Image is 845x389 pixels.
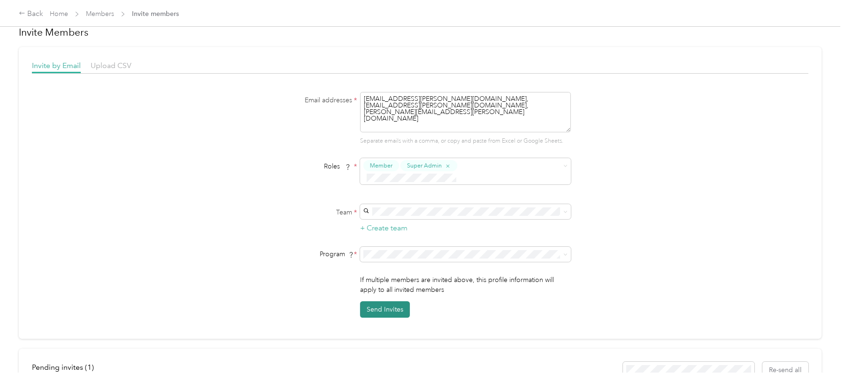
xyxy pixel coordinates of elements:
[321,159,354,174] span: Roles
[91,61,131,70] span: Upload CSV
[623,362,809,378] div: Resend all invitations
[400,160,457,172] button: Super Admin
[360,137,571,145] p: Separate emails with a comma, or copy and paste from Excel or Google Sheets.
[407,161,442,170] span: Super Admin
[32,363,94,372] span: Pending invites
[360,301,410,318] button: Send Invites
[239,249,357,259] div: Program
[360,92,571,132] textarea: [EMAIL_ADDRESS][PERSON_NAME][DOMAIN_NAME],[EMAIL_ADDRESS][PERSON_NAME][DOMAIN_NAME],[PERSON_NAME]...
[370,161,392,170] span: Member
[792,336,845,389] iframe: Everlance-gr Chat Button Frame
[239,207,357,217] label: Team
[32,362,808,378] div: info-bar
[762,362,808,378] button: Re-send all
[360,222,407,234] button: + Create team
[32,362,100,378] div: left-menu
[132,9,179,19] span: Invite members
[363,160,399,172] button: Member
[19,8,43,20] div: Back
[32,61,81,70] span: Invite by Email
[86,10,114,18] a: Members
[360,275,571,295] p: If multiple members are invited above, this profile information will apply to all invited members
[239,95,357,105] label: Email addresses
[19,26,822,39] h1: Invite Members
[50,10,68,18] a: Home
[85,363,94,372] span: ( 1 )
